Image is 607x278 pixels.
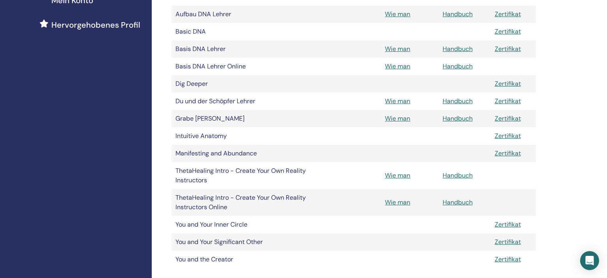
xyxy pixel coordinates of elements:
td: You and the Creator [172,251,314,268]
a: Zertifikat [495,114,521,123]
td: You and Your Significant Other [172,233,314,251]
a: Zertifikat [495,45,521,53]
td: Basis DNA Lehrer Online [172,58,314,75]
a: Handbuch [443,62,473,70]
a: Zertifikat [495,220,521,229]
span: Hervorgehobenes Profil [51,19,140,31]
a: Wie man [385,62,410,70]
td: ThetaHealing Intro - Create Your Own Reality Instructors Online [172,189,314,216]
a: Zertifikat [495,149,521,157]
a: Zertifikat [495,238,521,246]
td: ThetaHealing Intro - Create Your Own Reality Instructors [172,162,314,189]
a: Handbuch [443,45,473,53]
a: Zertifikat [495,255,521,263]
td: Basic DNA [172,23,314,40]
a: Handbuch [443,114,473,123]
a: Wie man [385,10,410,18]
td: Aufbau DNA Lehrer [172,6,314,23]
a: Zertifikat [495,79,521,88]
a: Wie man [385,198,410,206]
td: Intuitive Anatomy [172,127,314,145]
td: Du und der Schöpfer Lehrer [172,93,314,110]
a: Zertifikat [495,27,521,36]
a: Handbuch [443,171,473,180]
a: Zertifikat [495,10,521,18]
div: Open Intercom Messenger [580,251,599,270]
a: Wie man [385,114,410,123]
td: You and Your Inner Circle [172,216,314,233]
td: Manifesting and Abundance [172,145,314,162]
td: Dig Deeper [172,75,314,93]
td: Basis DNA Lehrer [172,40,314,58]
a: Handbuch [443,97,473,105]
td: Grabe [PERSON_NAME] [172,110,314,127]
a: Wie man [385,97,410,105]
a: Zertifikat [495,97,521,105]
a: Wie man [385,171,410,180]
a: Handbuch [443,10,473,18]
a: Handbuch [443,198,473,206]
a: Wie man [385,45,410,53]
a: Zertifikat [495,132,521,140]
